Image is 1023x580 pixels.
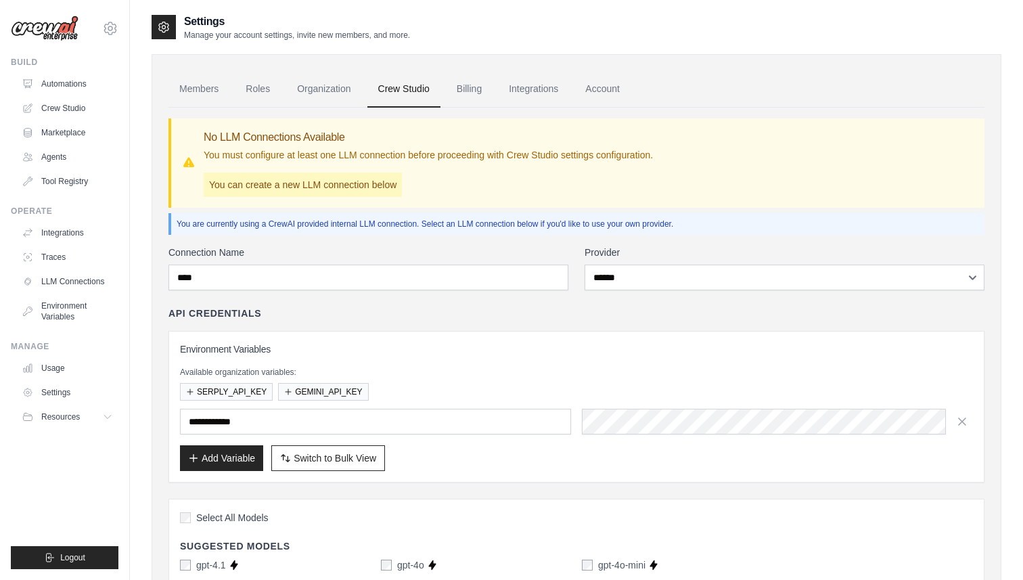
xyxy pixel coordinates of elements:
a: Settings [16,382,118,403]
a: Crew Studio [367,71,440,108]
a: Automations [16,73,118,95]
h4: API Credentials [168,307,261,320]
p: Available organization variables: [180,367,973,378]
a: Usage [16,357,118,379]
span: Logout [60,552,85,563]
h3: Environment Variables [180,342,973,356]
h4: Suggested Models [180,539,973,553]
h3: No LLM Connections Available [204,129,653,146]
button: SERPLY_API_KEY [180,383,273,401]
iframe: Chat Widget [955,515,1023,580]
a: Traces [16,246,118,268]
input: gpt-4.1 [180,560,191,571]
p: Manage your account settings, invite new members, and more. [184,30,410,41]
a: Marketplace [16,122,118,143]
a: Members [168,71,229,108]
img: Logo [11,16,78,41]
a: Roles [235,71,281,108]
button: Resources [16,406,118,428]
label: gpt-4o-mini [598,558,645,572]
a: Tool Registry [16,171,118,192]
label: Provider [585,246,984,259]
input: gpt-4o [381,560,392,571]
a: LLM Connections [16,271,118,292]
p: You can create a new LLM connection below [204,173,402,197]
p: You must configure at least one LLM connection before proceeding with Crew Studio settings config... [204,148,653,162]
label: Connection Name [168,246,568,259]
a: Organization [286,71,361,108]
p: You are currently using a CrewAI provided internal LLM connection. Select an LLM connection below... [177,219,979,229]
span: Select All Models [196,511,269,525]
button: GEMINI_API_KEY [278,383,368,401]
button: Add Variable [180,445,263,471]
h2: Settings [184,14,410,30]
a: Integrations [16,222,118,244]
input: Select All Models [180,512,191,523]
button: Logout [11,546,118,569]
label: gpt-4o [397,558,424,572]
span: Resources [41,411,80,422]
a: Environment Variables [16,295,118,328]
a: Billing [446,71,493,108]
a: Account [574,71,631,108]
a: Integrations [498,71,569,108]
div: Manage [11,341,118,352]
button: Switch to Bulk View [271,445,385,471]
a: Agents [16,146,118,168]
a: Crew Studio [16,97,118,119]
span: Switch to Bulk View [294,451,376,465]
div: Build [11,57,118,68]
div: Operate [11,206,118,217]
input: gpt-4o-mini [582,560,593,571]
label: gpt-4.1 [196,558,226,572]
